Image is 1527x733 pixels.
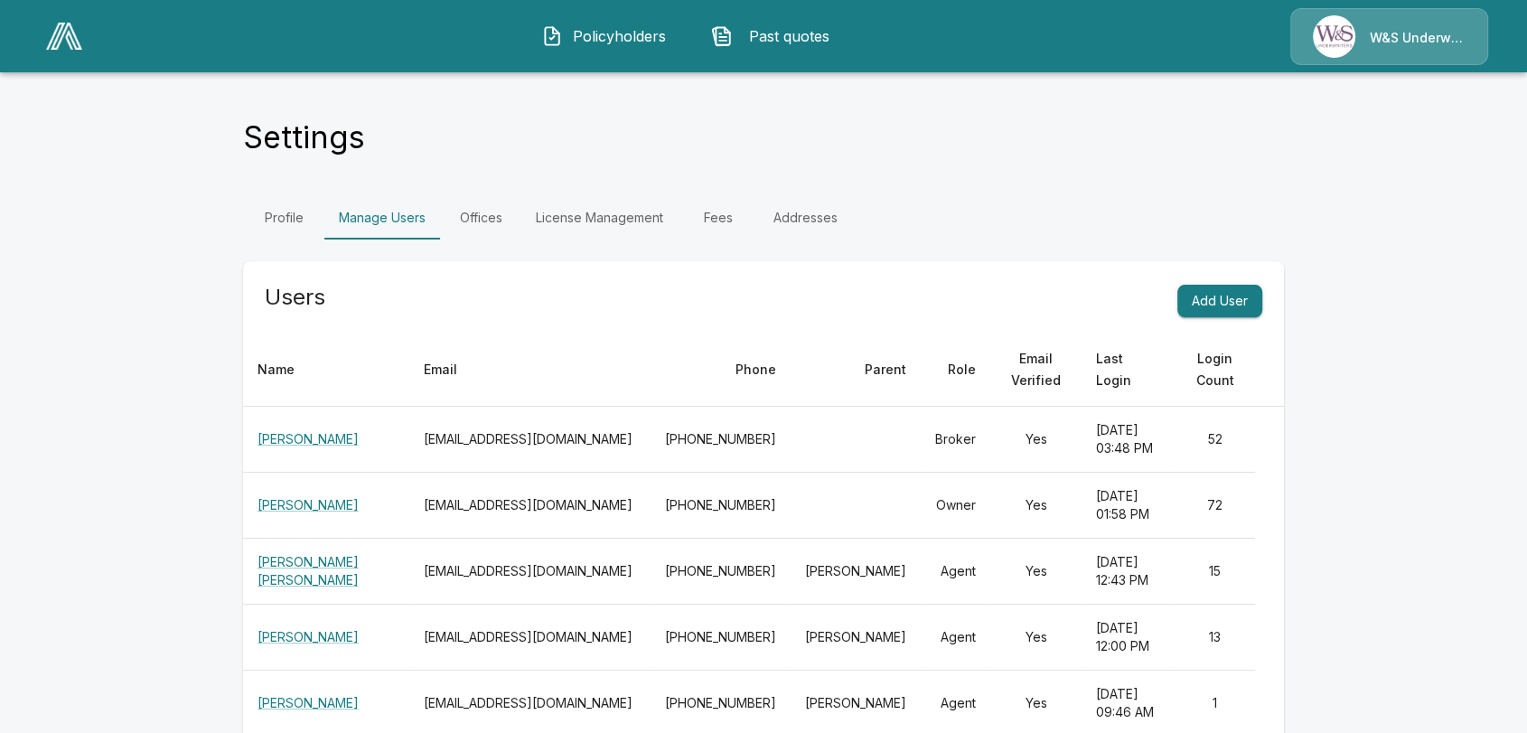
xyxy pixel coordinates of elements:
[651,539,791,605] td: [PHONE_NUMBER]
[791,539,921,605] td: [PERSON_NAME]
[1175,334,1255,407] th: Login Count
[541,25,563,47] img: Policyholders Icon
[528,13,683,60] button: Policyholders IconPolicyholders
[1082,605,1175,671] td: [DATE] 12:00 PM
[990,605,1082,671] td: Yes
[440,196,521,240] a: Offices
[791,605,921,671] td: [PERSON_NAME]
[990,334,1082,407] th: Email Verified
[651,334,791,407] th: Phone
[921,334,990,407] th: Role
[1370,29,1466,47] p: W&S Underwriters
[1175,605,1255,671] td: 13
[1082,334,1175,407] th: Last Login
[243,196,324,240] a: Profile
[324,196,440,240] a: Manage Users
[1082,407,1175,473] td: [DATE] 03:48 PM
[740,25,839,47] span: Past quotes
[759,196,852,240] a: Addresses
[990,407,1082,473] td: Yes
[258,554,359,587] a: [PERSON_NAME] [PERSON_NAME]
[265,283,325,312] h5: Users
[921,605,990,671] td: Agent
[678,196,759,240] a: Fees
[409,407,651,473] th: [EMAIL_ADDRESS][DOMAIN_NAME]
[1082,473,1175,539] td: [DATE] 01:58 PM
[1175,473,1255,539] td: 72
[651,473,791,539] td: [PHONE_NUMBER]
[258,431,359,446] a: [PERSON_NAME]
[921,473,990,539] td: Owner
[46,23,82,50] img: AA Logo
[1082,539,1175,605] td: [DATE] 12:43 PM
[651,605,791,671] td: [PHONE_NUMBER]
[409,539,651,605] th: [EMAIL_ADDRESS][DOMAIN_NAME]
[921,539,990,605] td: Agent
[1175,407,1255,473] td: 52
[570,25,670,47] span: Policyholders
[990,539,1082,605] td: Yes
[258,497,359,512] a: [PERSON_NAME]
[258,629,359,644] a: [PERSON_NAME]
[791,334,921,407] th: Parent
[409,605,651,671] th: [EMAIL_ADDRESS][DOMAIN_NAME]
[243,334,409,407] th: Name
[651,407,791,473] td: [PHONE_NUMBER]
[1175,539,1255,605] td: 15
[1313,15,1355,58] img: Agency Icon
[243,118,365,156] h4: Settings
[409,334,651,407] th: Email
[243,196,1284,240] div: Settings Tabs
[698,13,853,60] button: Past quotes IconPast quotes
[1290,8,1488,65] a: Agency IconW&S Underwriters
[711,25,733,47] img: Past quotes Icon
[990,473,1082,539] td: Yes
[258,695,359,710] a: [PERSON_NAME]
[521,196,678,240] a: License Management
[1177,285,1262,318] button: Add User
[921,407,990,473] td: Broker
[409,473,651,539] th: [EMAIL_ADDRESS][DOMAIN_NAME]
